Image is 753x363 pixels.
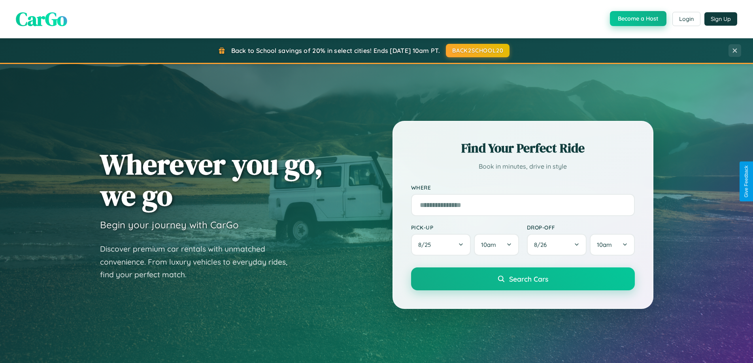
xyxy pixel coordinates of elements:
div: Give Feedback [744,166,749,197]
span: 8 / 25 [418,241,435,248]
button: 10am [590,234,634,256]
label: Drop-off [527,224,635,231]
button: BACK2SCHOOL20 [446,44,510,57]
button: Become a Host [610,11,666,26]
span: Search Cars [509,275,548,283]
button: 8/25 [411,234,471,256]
span: 10am [597,241,612,248]
label: Where [411,184,635,191]
button: Sign Up [704,12,737,26]
p: Book in minutes, drive in style [411,161,635,172]
h3: Begin your journey with CarGo [100,219,239,231]
button: Search Cars [411,267,635,290]
p: Discover premium car rentals with unmatched convenience. From luxury vehicles to everyday rides, ... [100,243,298,281]
button: 10am [474,234,519,256]
h1: Wherever you go, we go [100,149,323,211]
button: Login [672,12,700,26]
button: 8/26 [527,234,587,256]
span: 10am [481,241,496,248]
span: Back to School savings of 20% in select cities! Ends [DATE] 10am PT. [231,47,440,55]
label: Pick-up [411,224,519,231]
span: 8 / 26 [534,241,551,248]
h2: Find Your Perfect Ride [411,139,635,157]
span: CarGo [16,6,67,32]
